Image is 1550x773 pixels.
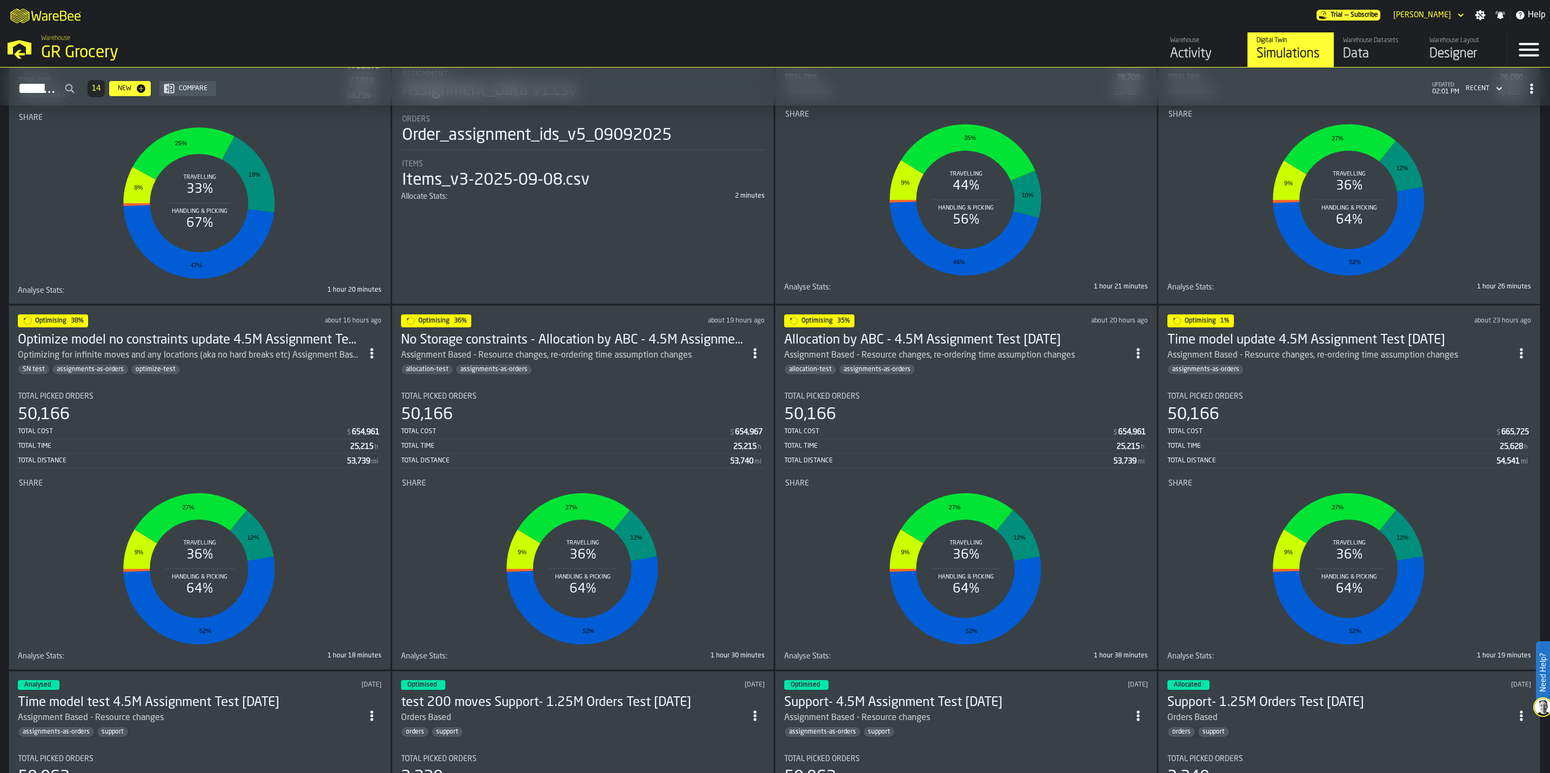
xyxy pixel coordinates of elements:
[402,171,590,190] div: Items_v3-2025-09-08.csv
[754,458,761,466] span: mi
[18,384,382,661] section: card-SimulationDashboardCard-optimising
[801,318,833,324] span: Optimising
[350,442,373,451] div: Stat Value
[1372,681,1532,689] div: Updated: 9/12/2025, 2:21:26 PM Created: 9/11/2025, 8:51:45 AM
[784,405,836,425] div: 50,166
[18,652,198,661] div: Title
[785,366,836,373] span: allocation-test
[1501,428,1529,436] div: Stat Value
[1343,45,1412,63] div: Data
[18,286,198,295] div: Title
[1167,15,1531,292] section: card-SimulationDashboardCard-analyzed
[1168,479,1530,650] div: stat-Share
[1461,82,1505,95] div: DropdownMenuValue-4
[784,283,964,292] div: Title
[758,443,761,451] span: h
[785,479,1147,650] div: stat-Share
[113,85,136,92] div: New
[18,332,362,349] div: Optimize model no constraints update 4.5M Assignment Test 2025-09-1
[401,755,765,763] div: Title
[1167,349,1458,362] div: Assignment Based - Resource changes, re-ordering time assumption changes
[1168,366,1244,373] span: assignments-as-orders
[347,429,351,436] span: $
[784,349,1075,362] div: Assignment Based - Resource changes, re-ordering time assumption changes
[784,392,1148,401] div: Title
[784,392,860,401] span: Total Picked Orders
[730,457,753,466] div: Stat Value
[784,694,1128,711] h3: Support- 4.5M Assignment Test [DATE]
[41,35,70,42] span: Warehouse
[1167,332,1512,349] h3: Time model update 4.5M Assignment Test [DATE]
[18,392,93,401] span: Total Picked Orders
[222,681,382,689] div: Updated: 9/15/2025, 10:43:18 PM Created: 9/12/2025, 11:23:44 AM
[1331,11,1342,19] span: Trial
[159,81,216,96] button: button-Compare
[41,43,333,63] div: GR Grocery
[1168,110,1192,119] span: Share
[401,192,447,201] span: Allocate Stats:
[1174,682,1201,688] span: Allocated
[784,755,1148,763] div: Title
[401,428,729,435] div: Total Cost
[1496,457,1520,466] div: Stat Value
[401,384,765,661] section: card-SimulationDashboardCard-optimising
[837,318,850,324] span: 35%
[1167,283,1214,292] span: Analyse Stats:
[1167,652,1214,661] span: Analyse Stats:
[733,442,757,451] div: Stat Value
[18,366,49,373] span: SN test
[352,428,379,436] div: Stat Value
[401,711,745,724] div: Orders Based
[1138,458,1145,466] span: mi
[401,442,733,450] div: Total Time
[1420,32,1507,67] a: link-to-/wh/i/e451d98b-95f6-4604-91ff-c80219f9c36d/designer
[18,457,347,465] div: Total Distance
[1167,711,1218,724] div: Orders Based
[1167,652,1347,661] div: Title
[784,332,1128,349] div: Allocation by ABC - 4.5M Assignment Test 2025-09-1
[784,283,831,292] span: Analyse Stats:
[18,18,382,295] section: card-SimulationDashboardCard-optimising
[401,15,765,201] section: card-SimulationDashboardCard-allocated
[785,110,1147,281] div: stat-Share
[1158,305,1540,670] div: ItemListCard-DashboardItemContainer
[735,428,763,436] div: Stat Value
[1168,110,1530,119] div: Title
[784,711,1128,724] div: Assignment Based - Resource changes
[1167,332,1512,349] div: Time model update 4.5M Assignment Test 2025-09-1
[784,680,829,690] div: status-3 2
[1167,392,1531,401] div: Title
[1496,429,1500,436] span: $
[1343,37,1412,44] div: Warehouse Datasets
[375,443,378,451] span: h
[1167,457,1496,465] div: Total Distance
[1432,82,1459,88] span: updated:
[35,318,66,324] span: Optimising
[1198,728,1229,736] span: support
[401,392,765,401] div: Title
[19,113,380,122] div: Title
[18,680,59,690] div: status-3 2
[1167,405,1219,425] div: 50,166
[1167,349,1512,362] div: Assignment Based - Resource changes, re-ordering time assumption changes
[402,115,764,150] div: stat-Orders
[347,457,370,466] div: Stat Value
[990,681,1148,689] div: Updated: 9/12/2025, 3:19:06 PM Created: 9/12/2025, 6:39:35 AM
[18,405,70,425] div: 50,166
[9,305,391,670] div: ItemListCard-DashboardItemContainer
[18,392,382,468] div: stat-Total Picked Orders
[785,110,1147,119] div: Title
[1466,85,1489,92] div: DropdownMenuValue-4
[791,682,820,688] span: Optimised
[784,652,831,661] span: Analyse Stats:
[202,652,382,660] div: 1 hour 18 minutes
[18,286,382,295] div: stat-Analyse Stats:
[18,349,362,362] div: Optimizing for infinite moves and any locations (aka no hard breaks etc) Assignment Based - Resou...
[19,479,380,650] div: stat-Share
[401,332,745,349] h3: No Storage constraints - Allocation by ABC - 4.5M Assignment Test [DATE]
[402,126,672,145] div: Order_assignment_ids_v5_09092025
[1167,314,1234,327] div: status-1 2
[1429,37,1498,44] div: Warehouse Layout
